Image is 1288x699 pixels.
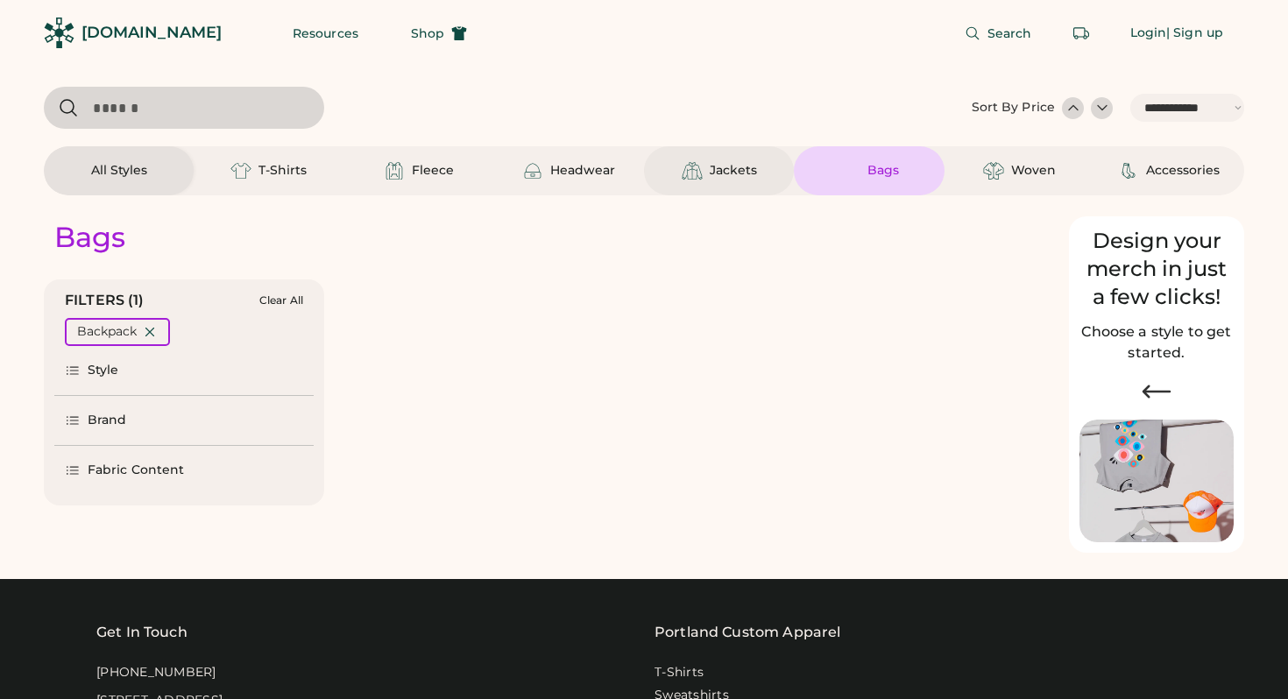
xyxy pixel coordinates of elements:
div: All Styles [91,162,147,180]
div: Style [88,362,119,379]
img: Fleece Icon [384,160,405,181]
img: T-Shirts Icon [230,160,251,181]
div: Bags [867,162,899,180]
div: Sort By Price [972,99,1055,116]
h2: Choose a style to get started. [1079,321,1234,364]
div: | Sign up [1166,25,1223,42]
span: Search [987,27,1032,39]
div: Brand [88,412,127,429]
div: Backpack [77,323,137,341]
div: Clear All [259,294,303,307]
img: Accessories Icon [1118,160,1139,181]
div: Woven [1011,162,1056,180]
div: Login [1130,25,1167,42]
button: Search [944,16,1053,51]
img: Bags Icon [839,160,860,181]
div: Accessories [1146,162,1220,180]
img: Jackets Icon [682,160,703,181]
img: Rendered Logo - Screens [44,18,74,48]
div: Fabric Content [88,462,184,479]
div: Design your merch in just a few clicks! [1079,227,1234,311]
div: Fleece [412,162,454,180]
div: Headwear [550,162,615,180]
div: [DOMAIN_NAME] [81,22,222,44]
div: FILTERS (1) [65,290,145,311]
button: Retrieve an order [1064,16,1099,51]
img: Headwear Icon [522,160,543,181]
div: Bags [54,220,125,255]
span: Shop [411,27,444,39]
a: T-Shirts [655,664,704,681]
div: Jackets [710,162,757,180]
div: T-Shirts [258,162,307,180]
div: [PHONE_NUMBER] [96,664,216,681]
button: Shop [390,16,488,51]
div: Get In Touch [96,622,188,643]
a: Portland Custom Apparel [655,622,840,643]
img: Image of Lisa Congdon Eye Print on T-Shirt and Hat [1079,420,1234,543]
img: Woven Icon [983,160,1004,181]
button: Resources [272,16,379,51]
